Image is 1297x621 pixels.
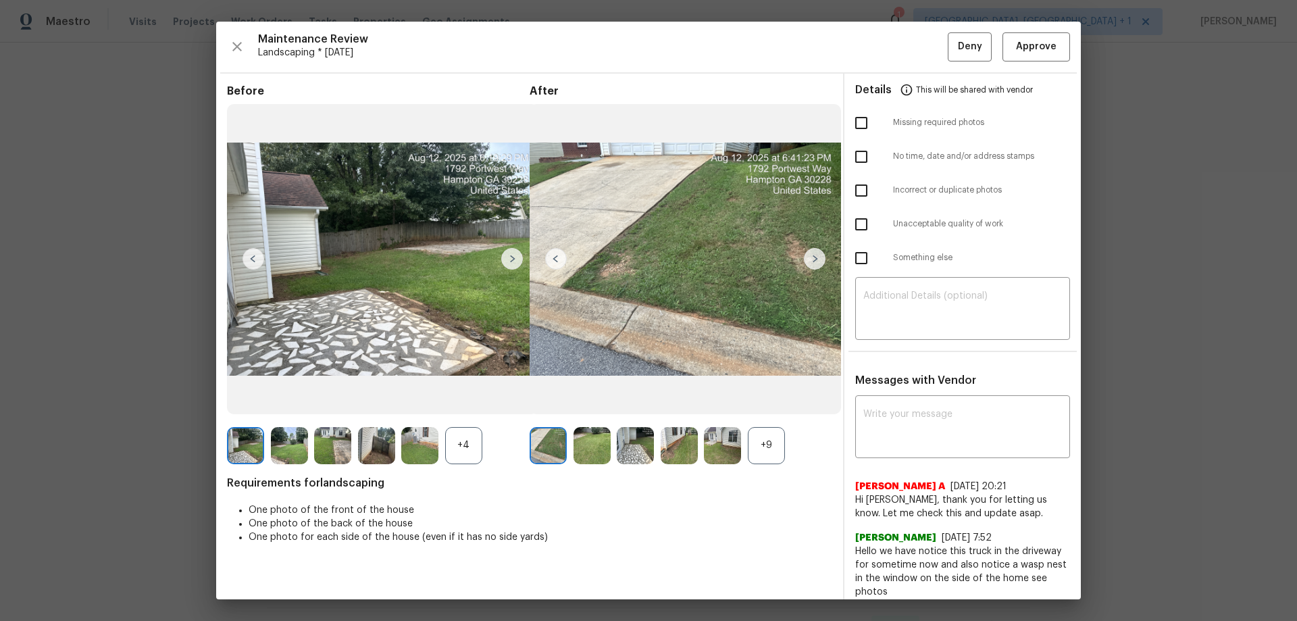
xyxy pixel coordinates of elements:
[1016,39,1057,55] span: Approve
[855,531,936,545] span: [PERSON_NAME]
[844,207,1081,241] div: Unacceptable quality of work
[258,32,948,46] span: Maintenance Review
[445,427,482,464] div: +4
[893,151,1070,162] span: No time, date and/or address stamps
[227,476,832,490] span: Requirements for landscaping
[530,84,832,98] span: After
[893,218,1070,230] span: Unacceptable quality of work
[893,252,1070,264] span: Something else
[258,46,948,59] span: Landscaping * [DATE]
[545,248,567,270] img: left-chevron-button-url
[844,140,1081,174] div: No time, date and/or address stamps
[243,248,264,270] img: left-chevron-button-url
[501,248,523,270] img: right-chevron-button-url
[958,39,982,55] span: Deny
[748,427,785,464] div: +9
[950,482,1007,491] span: [DATE] 20:21
[893,184,1070,196] span: Incorrect or duplicate photos
[855,480,945,493] span: [PERSON_NAME] A
[893,117,1070,128] span: Missing required photos
[855,375,976,386] span: Messages with Vendor
[855,493,1070,520] span: Hi [PERSON_NAME], thank you for letting us know. Let me check this and update asap.
[249,517,832,530] li: One photo of the back of the house
[249,530,832,544] li: One photo for each side of the house (even if it has no side yards)
[227,84,530,98] span: Before
[844,106,1081,140] div: Missing required photos
[1002,32,1070,61] button: Approve
[855,74,892,106] span: Details
[916,74,1033,106] span: This will be shared with vendor
[855,545,1070,599] span: Hello we have notice this truck in the driveway for sometime now and also notice a wasp nest in t...
[844,241,1081,275] div: Something else
[844,174,1081,207] div: Incorrect or duplicate photos
[249,503,832,517] li: One photo of the front of the house
[942,533,992,543] span: [DATE] 7:52
[948,32,992,61] button: Deny
[804,248,825,270] img: right-chevron-button-url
